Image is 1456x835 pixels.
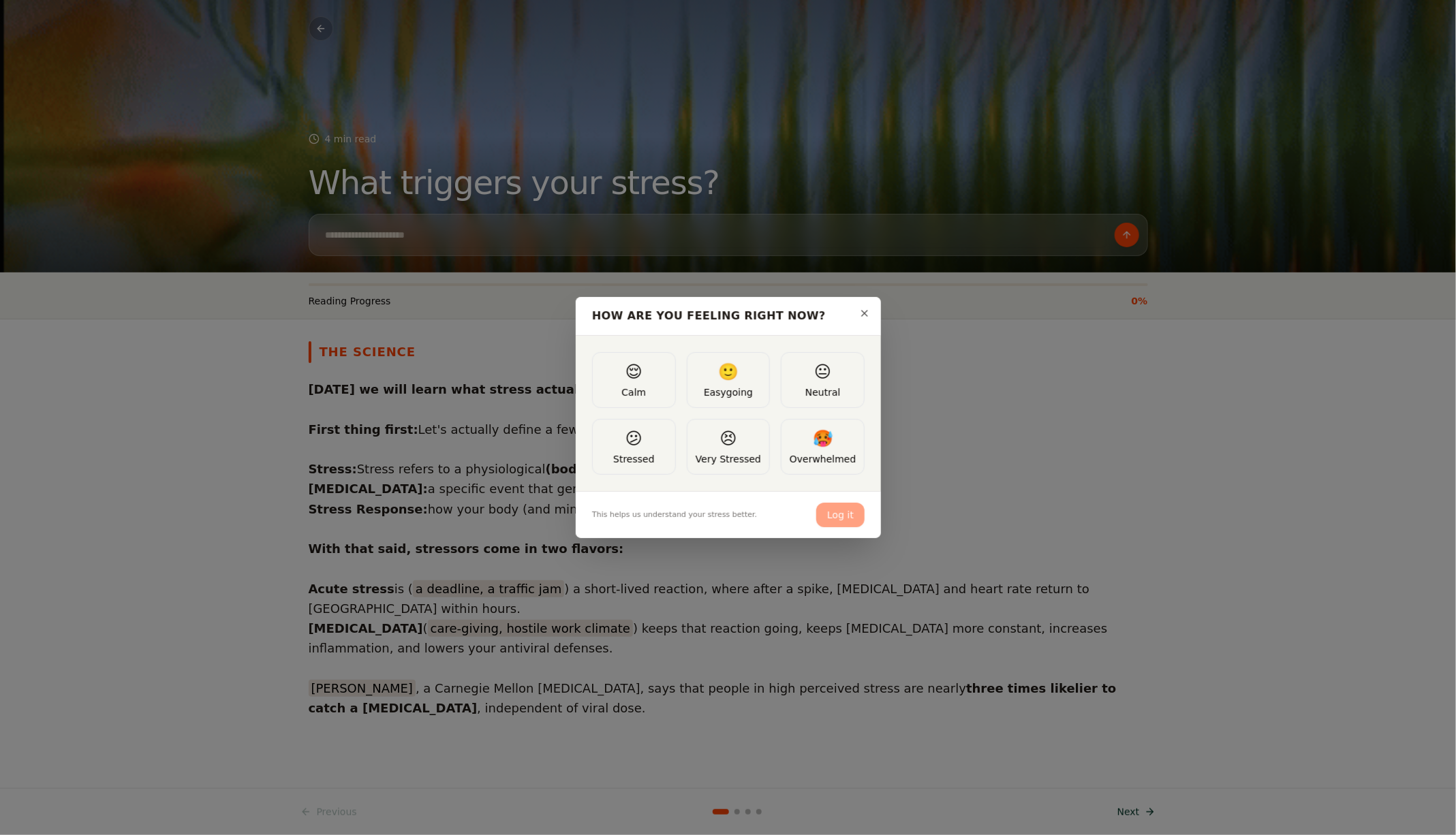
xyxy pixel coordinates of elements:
button: 🙂Easygoing [686,352,770,408]
button: 😌Calm [592,352,676,408]
button: 😐Neutral [781,352,865,408]
span: Overwhelmed [789,452,856,466]
span: 😌 [625,361,642,383]
button: 😕Stressed [592,419,676,475]
span: Very Stressed [695,452,760,466]
span: Neutral [805,385,840,399]
span: Easygoing [703,385,752,399]
span: 😣 [719,428,737,450]
h2: How are you feeling right now? [592,308,826,324]
span: 🙂 [717,361,738,383]
span: Stressed [613,452,655,466]
span: 😕 [625,428,642,450]
span: Calm [621,385,646,399]
span: 😐 [814,361,831,383]
button: 😣Very Stressed [686,419,770,475]
span: 🥵 [812,428,833,450]
button: 🥵Overwhelmed [781,419,865,475]
div: This helps us understand your stress better. [592,509,757,521]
